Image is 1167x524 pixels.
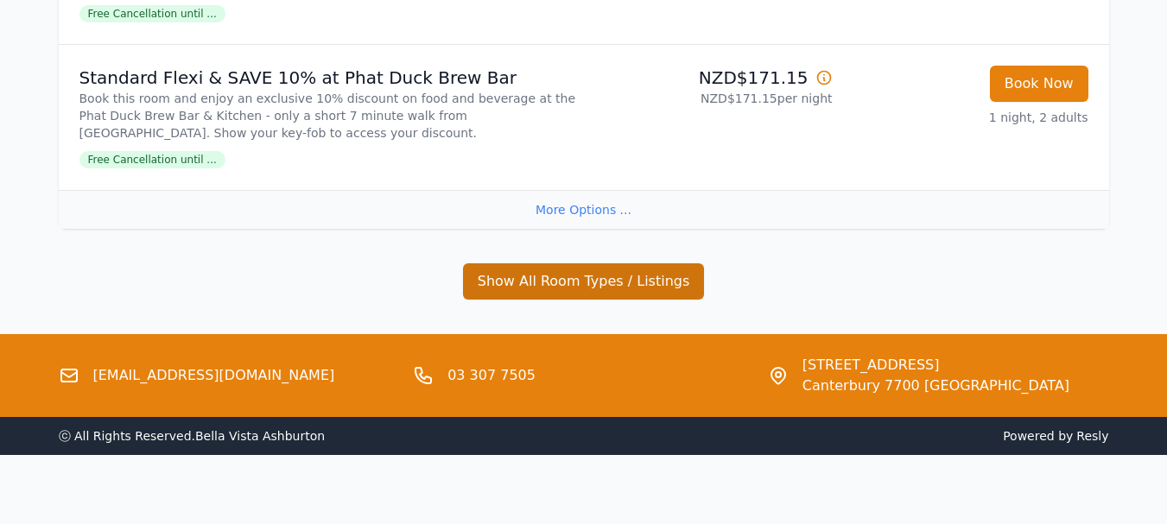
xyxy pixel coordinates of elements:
span: Powered by [591,427,1109,445]
p: 1 night, 2 adults [847,109,1088,126]
a: [EMAIL_ADDRESS][DOMAIN_NAME] [93,365,335,386]
button: Book Now [990,66,1088,102]
p: Standard Flexi & SAVE 10% at Phat Duck Brew Bar [79,66,577,90]
p: NZD$171.15 [591,66,833,90]
span: [STREET_ADDRESS] [802,355,1069,376]
span: Canterbury 7700 [GEOGRAPHIC_DATA] [802,376,1069,396]
span: Free Cancellation until ... [79,5,225,22]
a: Resly [1076,429,1108,443]
span: ⓒ All Rights Reserved. Bella Vista Ashburton [59,429,326,443]
div: More Options ... [59,190,1109,229]
p: NZD$171.15 per night [591,90,833,107]
button: Show All Room Types / Listings [463,263,705,300]
p: Book this room and enjoy an exclusive 10% discount on food and beverage at the Phat Duck Brew Bar... [79,90,577,142]
span: Free Cancellation until ... [79,151,225,168]
a: 03 307 7505 [447,365,536,386]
